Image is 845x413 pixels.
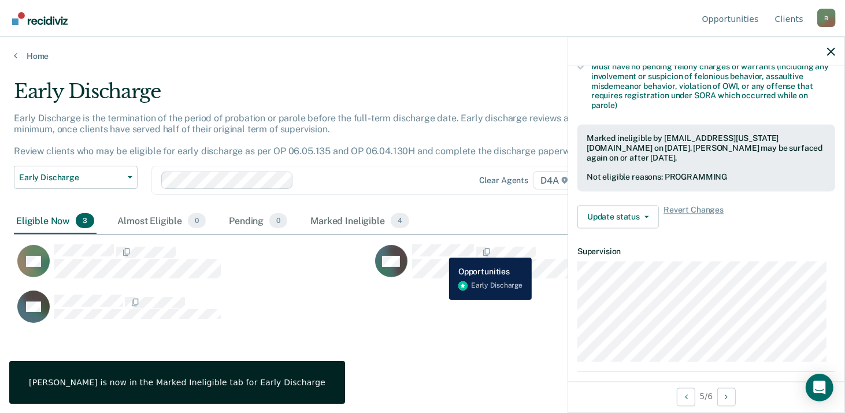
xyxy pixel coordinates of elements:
div: B [817,9,836,27]
button: Update status [577,205,659,228]
div: Open Intercom Messenger [806,374,833,401]
span: D4A [533,171,575,189]
span: 0 [188,213,206,228]
a: Home [14,51,831,61]
span: 0 [269,213,287,228]
span: Early Discharge [19,173,123,183]
span: parole) [591,101,617,110]
div: CaseloadOpportunityCell-0827046 [372,244,729,290]
div: Almost Eligible [115,209,208,234]
button: Next Opportunity [717,388,736,406]
div: Pending [227,209,290,234]
div: Must have no pending felony charges or warrants (including any involvement or suspicion of feloni... [591,62,835,110]
div: CaseloadOpportunityCell-0742363 [14,244,372,290]
span: 3 [76,213,94,228]
p: Early Discharge is the termination of the period of probation or parole before the full-term disc... [14,113,635,157]
div: Early Discharge [14,80,648,113]
button: Previous Opportunity [677,388,695,406]
button: Profile dropdown button [817,9,836,27]
div: [PERSON_NAME] is now in the Marked Ineligible tab for Early Discharge [29,377,325,388]
span: Revert Changes [664,205,724,228]
div: 5 / 6 [568,381,844,412]
dt: Supervision [577,247,835,256]
div: Clear agents [479,176,528,185]
div: CaseloadOpportunityCell-0820769 [14,290,372,336]
div: Marked ineligible by [EMAIL_ADDRESS][US_STATE][DOMAIN_NAME] on [DATE]. [PERSON_NAME] may be surfa... [587,133,826,162]
div: Eligible Now [14,209,97,234]
div: Marked Ineligible [308,209,412,234]
div: Not eligible reasons: PROGRAMMING [587,173,826,183]
img: Recidiviz [12,12,68,25]
span: 4 [391,213,409,228]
